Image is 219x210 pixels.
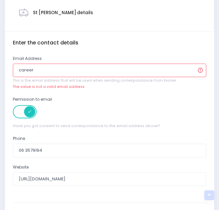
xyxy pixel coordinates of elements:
div: The value is not a valid email address [13,84,206,90]
label: Permission to email [13,96,52,102]
label: Phone [13,136,25,142]
span: Have you got consent to send correspondance to the email address above? [13,123,206,129]
label: Website [13,164,29,170]
label: Email Address [13,56,42,62]
span: This is the email address that will be used when sending correspondance from Evolve. [13,78,206,83]
h4: Enter the contact details [13,39,206,46]
h3: St [PERSON_NAME] details [33,10,93,15]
